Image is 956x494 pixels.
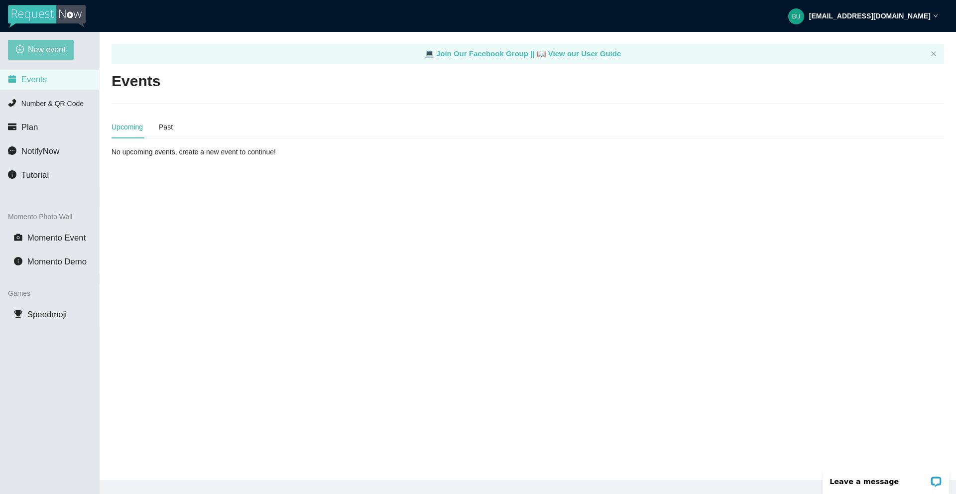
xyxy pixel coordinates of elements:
[21,75,47,84] span: Events
[112,71,160,92] h2: Events
[8,170,16,179] span: info-circle
[8,99,16,107] span: phone
[27,310,67,319] span: Speedmoji
[159,122,173,132] div: Past
[27,257,87,266] span: Momento Demo
[788,8,804,24] img: 07662e4d09af7917c33746ef8cd57b33
[809,12,931,20] strong: [EMAIL_ADDRESS][DOMAIN_NAME]
[8,5,86,28] img: RequestNow
[8,75,16,83] span: calendar
[816,463,956,494] iframe: LiveChat chat widget
[21,170,49,180] span: Tutorial
[8,146,16,155] span: message
[14,310,22,318] span: trophy
[931,51,937,57] button: close
[537,49,621,58] a: laptop View our User Guide
[27,233,86,243] span: Momento Event
[21,123,38,132] span: Plan
[21,146,59,156] span: NotifyNow
[425,49,434,58] span: laptop
[28,43,66,56] span: New event
[112,146,384,157] div: No upcoming events, create a new event to continue!
[112,122,143,132] div: Upcoming
[16,45,24,55] span: plus-circle
[933,13,938,18] span: down
[537,49,546,58] span: laptop
[8,40,74,60] button: plus-circleNew event
[14,233,22,242] span: camera
[8,123,16,131] span: credit-card
[14,257,22,265] span: info-circle
[21,100,84,108] span: Number & QR Code
[425,49,537,58] a: laptop Join Our Facebook Group ||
